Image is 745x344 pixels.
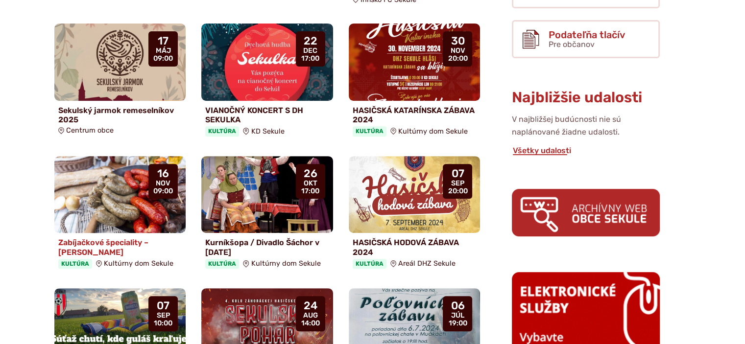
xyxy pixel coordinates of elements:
span: Areál DHZ Sekule [398,259,456,268]
span: máj [153,47,173,55]
span: Podateľňa tlačív [549,29,625,40]
span: KD Sekule [251,127,285,136]
span: 17:00 [301,55,319,63]
span: 14:00 [301,320,320,327]
span: 10:00 [154,320,172,327]
span: Kultúrny dom Sekule [398,127,468,136]
span: Kultúrny dom Sekule [251,259,321,268]
span: Centrum obce [66,126,114,135]
span: 16 [153,168,173,180]
span: júl [448,312,467,320]
span: 17:00 [301,187,319,195]
span: Kultúra [205,126,239,136]
span: 20:00 [448,55,467,63]
span: sep [448,180,467,187]
span: Kultúra [353,126,386,136]
a: Sekulský jarmok remeselníkov 2025 Centrum obce 17 máj 09:00 [54,23,186,138]
a: VIANOČNÝ KONCERT S DH SEKULKA KultúraKD Sekule 22 dec 17:00 [201,23,333,140]
img: archiv.png [512,189,660,236]
span: nov [448,47,467,55]
a: HASIČSKÁ HODOVÁ ZÁBAVA 2024 KultúraAreál DHZ Sekule 07 sep 20:00 [349,156,481,273]
span: 09:00 [153,55,173,63]
span: dec [301,47,319,55]
span: Pre občanov [549,40,595,49]
span: nov [153,180,173,187]
a: HASIČSKÁ KATARÍNSKA ZÁBAVA 2024 KultúraKultúrny dom Sekule 30 nov 20:00 [349,23,481,140]
a: Podateľňa tlačív Pre občanov [512,20,660,58]
h4: VIANOČNÝ KONCERT S DH SEKULKA [205,106,329,124]
span: okt [301,180,319,187]
span: 17 [153,35,173,47]
h4: Kurníkšopa / Divadlo Šáchor v [DATE] [205,238,329,256]
span: 30 [448,35,467,47]
a: Zabíjačkové špeciality – [PERSON_NAME] KultúraKultúrny dom Sekule 16 nov 09:00 [54,156,186,273]
span: 26 [301,168,319,180]
h4: HASIČSKÁ HODOVÁ ZÁBAVA 2024 [353,238,477,256]
span: 09:00 [153,187,173,195]
span: Kultúra [58,259,92,269]
span: Kultúra [353,259,386,269]
span: 22 [301,35,319,47]
span: Kultúrny dom Sekule [104,259,173,268]
a: Kurníkšopa / Divadlo Šáchor v [DATE] KultúraKultúrny dom Sekule 26 okt 17:00 [201,156,333,273]
span: 19:00 [448,320,467,327]
span: aug [301,312,320,320]
h4: Sekulský jarmok remeselníkov 2025 [58,106,182,124]
span: 06 [448,300,467,312]
span: sep [154,312,172,320]
span: 24 [301,300,320,312]
p: V najbližšej budúcnosti nie sú naplánované žiadne udalosti. [512,113,660,139]
h3: Najbližšie udalosti [512,90,660,106]
span: 07 [448,168,467,180]
h4: Zabíjačkové špeciality – [PERSON_NAME] [58,238,182,256]
span: 20:00 [448,187,467,195]
span: 07 [154,300,172,312]
h4: HASIČSKÁ KATARÍNSKA ZÁBAVA 2024 [353,106,477,124]
a: Všetky udalosti [512,146,572,155]
span: Kultúra [205,259,239,269]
